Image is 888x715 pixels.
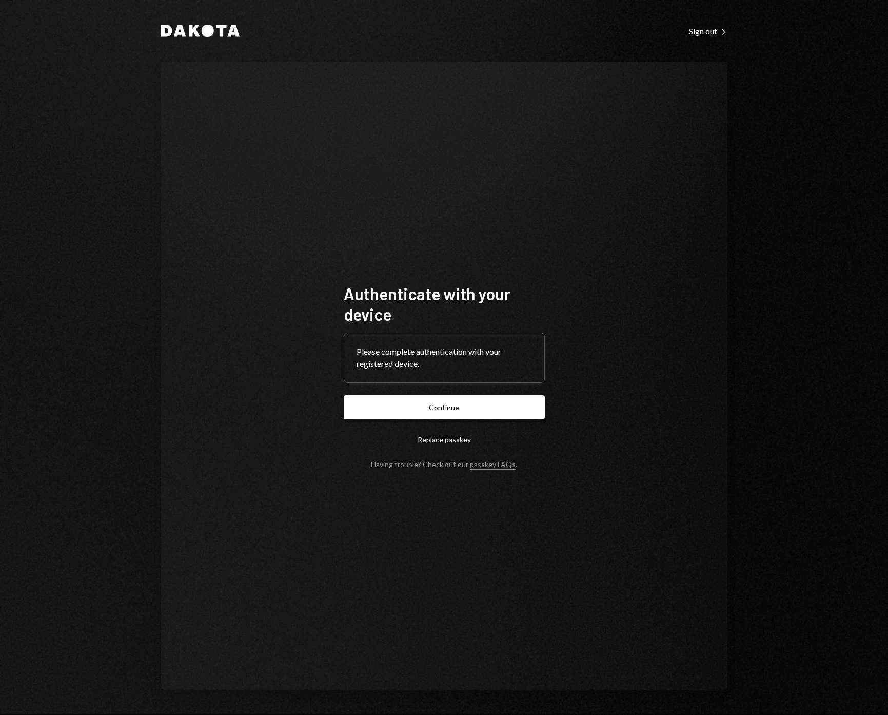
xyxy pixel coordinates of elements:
[344,428,545,452] button: Replace passkey
[344,395,545,419] button: Continue
[470,460,516,470] a: passkey FAQs
[689,26,727,36] div: Sign out
[689,25,727,36] a: Sign out
[357,345,532,370] div: Please complete authentication with your registered device.
[344,283,545,324] h1: Authenticate with your device
[371,460,517,469] div: Having trouble? Check out our .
